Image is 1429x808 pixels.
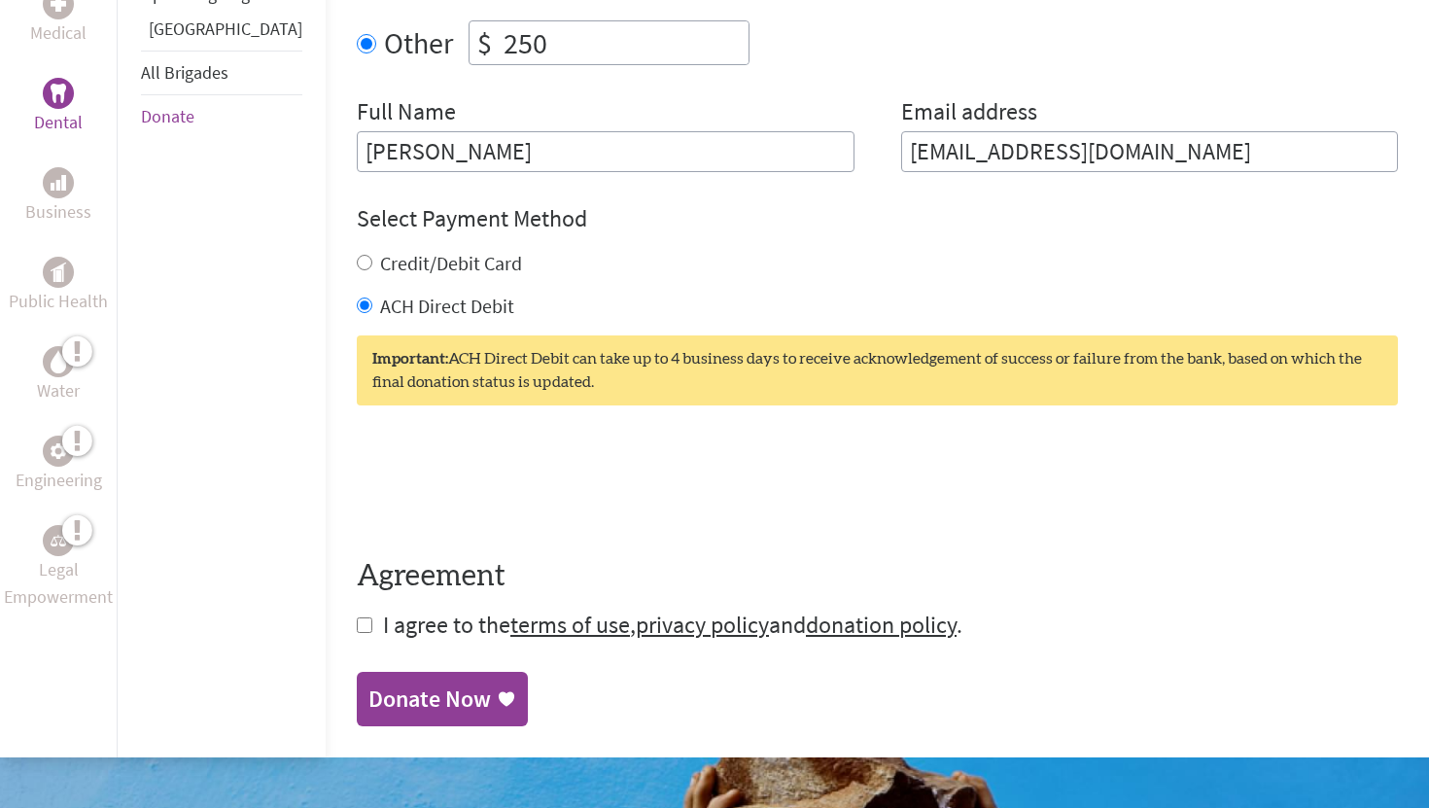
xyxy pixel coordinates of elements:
a: All Brigades [141,61,228,84]
div: ACH Direct Debit can take up to 4 business days to receive acknowledgement of success or failure ... [357,335,1398,405]
div: Engineering [43,436,74,467]
input: Your Email [901,131,1399,172]
li: Guatemala [141,16,302,51]
p: Business [25,198,91,226]
h4: Select Payment Method [357,203,1398,234]
p: Public Health [9,288,108,315]
a: Public HealthPublic Health [9,257,108,315]
img: Legal Empowerment [51,535,66,546]
a: WaterWater [37,346,80,404]
a: Legal EmpowermentLegal Empowerment [4,525,113,611]
p: Engineering [16,467,102,494]
label: Email address [901,96,1037,131]
iframe: reCAPTCHA [357,444,652,520]
p: Water [37,377,80,404]
li: Donate [141,95,302,138]
div: Water [43,346,74,377]
input: Enter Amount [500,21,749,64]
div: $ [470,21,500,64]
a: BusinessBusiness [25,167,91,226]
a: EngineeringEngineering [16,436,102,494]
div: Business [43,167,74,198]
img: Public Health [51,263,66,282]
strong: Important: [372,351,448,367]
div: Donate Now [368,684,491,715]
li: All Brigades [141,51,302,95]
img: Engineering [51,442,66,458]
label: Credit/Debit Card [380,251,522,275]
a: Donate Now [357,672,528,726]
a: privacy policy [636,610,769,640]
div: Dental [43,78,74,109]
label: Other [384,20,453,65]
a: donation policy [806,610,957,640]
input: Enter Full Name [357,131,854,172]
a: terms of use [510,610,630,640]
label: ACH Direct Debit [380,294,514,318]
img: Water [51,350,66,372]
div: Public Health [43,257,74,288]
span: I agree to the , and . [383,610,962,640]
p: Dental [34,109,83,136]
p: Medical [30,19,87,47]
a: Donate [141,105,194,127]
h4: Agreement [357,559,1398,594]
img: Dental [51,84,66,102]
img: Business [51,175,66,191]
div: Legal Empowerment [43,525,74,556]
p: Legal Empowerment [4,556,113,611]
a: DentalDental [34,78,83,136]
label: Full Name [357,96,456,131]
a: [GEOGRAPHIC_DATA] [149,18,302,40]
